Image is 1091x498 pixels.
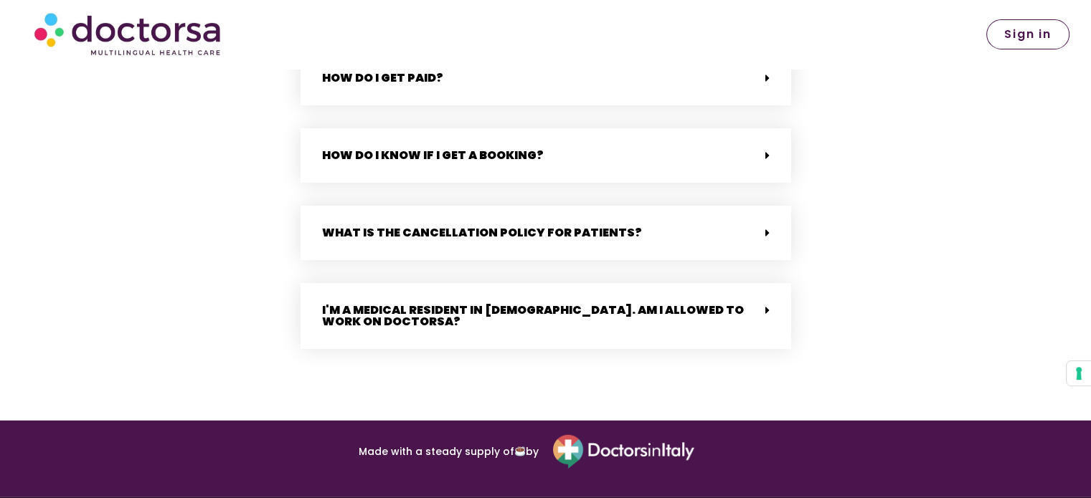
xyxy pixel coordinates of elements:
div: I'm a medical resident in [DEMOGRAPHIC_DATA]. Am I allowed to work on Doctorsa? [301,283,791,349]
span: Sign in [1004,29,1052,40]
a: What is the cancellation policy for patients? [322,224,642,241]
p: Made with a steady supply of by [160,446,539,457]
button: Your consent preferences for tracking technologies [1067,361,1091,386]
div: What is the cancellation policy for patients? [301,206,791,260]
div: How do I get paid? [301,51,791,105]
a: How do I know if I get a booking? [322,147,544,163]
a: I'm a medical resident in [DEMOGRAPHIC_DATA]. Am I allowed to work on Doctorsa? [322,302,744,330]
div: How do I know if I get a booking? [301,128,791,183]
a: How do I get paid? [322,70,443,86]
img: ☕ [515,446,525,456]
a: Sign in [986,19,1069,49]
